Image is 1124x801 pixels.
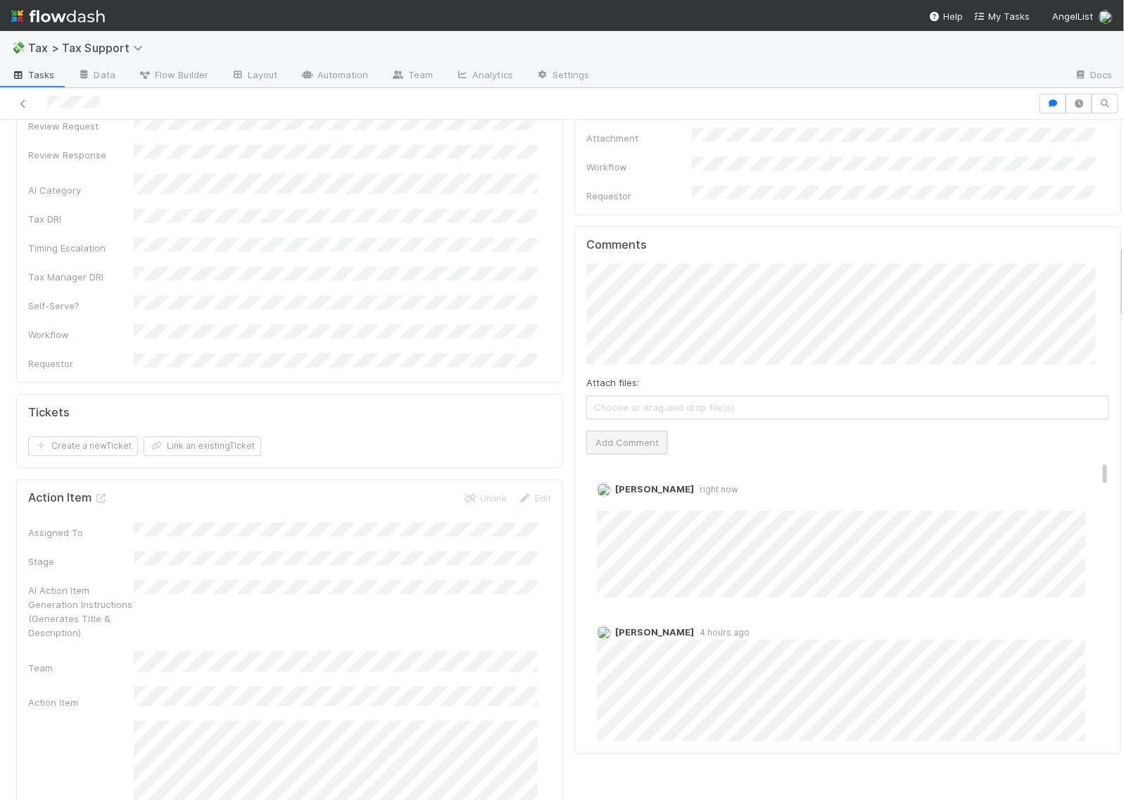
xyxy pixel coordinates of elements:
[1099,10,1113,24] img: avatar_cc3a00d7-dd5c-4a2f-8d58-dd6545b20c0d.png
[615,626,694,638] span: [PERSON_NAME]
[28,526,134,540] div: Assigned To
[28,183,134,197] div: AI Category
[11,4,105,28] img: logo-inverted-e16ddd16eac7371096b0.svg
[586,160,692,174] div: Workflow
[11,68,55,82] span: Tasks
[615,483,694,495] span: [PERSON_NAME]
[1063,65,1124,87] a: Docs
[28,356,134,371] div: Requestor
[586,189,692,203] div: Requestor
[586,238,1109,252] h5: Comments
[587,396,1109,418] span: Choose or drag and drop file(s)
[28,406,70,420] h5: Tickets
[289,65,380,87] a: Automation
[28,436,138,456] button: Create a newTicket
[28,695,134,709] div: Action Item
[144,436,261,456] button: Link an existingTicket
[28,491,108,505] h5: Action Item
[28,661,134,675] div: Team
[28,583,134,640] div: AI Action Item Generation Instructions (Generates Title & Description)
[220,65,289,87] a: Layout
[1052,11,1093,22] span: AngelList
[518,492,551,504] a: Edit
[597,483,611,497] img: avatar_cc3a00d7-dd5c-4a2f-8d58-dd6545b20c0d.png
[28,148,134,162] div: Review Response
[694,484,738,495] span: right now
[28,270,134,284] div: Tax Manager DRI
[28,119,134,133] div: Review Request
[597,626,611,640] img: avatar_9d20afb4-344c-4512-8880-fee77f5fe71b.png
[380,65,444,87] a: Team
[444,65,524,87] a: Analytics
[28,328,134,342] div: Workflow
[974,11,1030,22] span: My Tasks
[974,9,1030,23] a: My Tasks
[28,241,134,255] div: Timing Escalation
[28,212,134,226] div: Tax DRI
[28,41,150,55] span: Tax > Tax Support
[929,9,963,23] div: Help
[586,131,692,145] div: Attachment
[463,492,507,504] a: Unlink
[586,375,639,390] label: Attach files:
[66,65,127,87] a: Data
[28,554,134,569] div: Stage
[694,627,750,638] span: 4 hours ago
[586,430,668,454] button: Add Comment
[28,299,134,313] div: Self-Serve?
[138,68,208,82] span: Flow Builder
[524,65,601,87] a: Settings
[127,65,220,87] a: Flow Builder
[11,42,25,54] span: 💸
